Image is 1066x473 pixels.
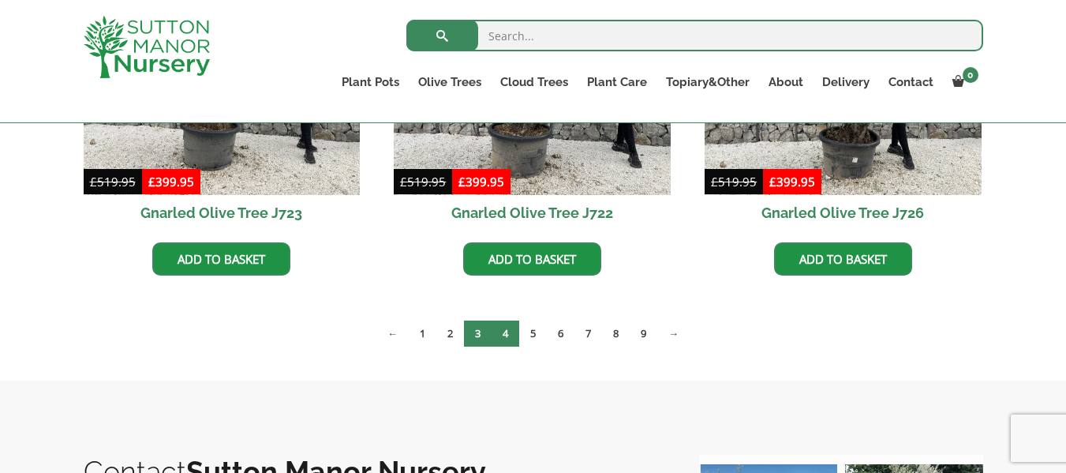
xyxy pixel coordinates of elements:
a: Plant Pots [332,71,409,93]
h2: Gnarled Olive Tree J726 [705,195,982,231]
a: Add to basket: “Gnarled Olive Tree J726” [774,242,912,276]
a: Page 1 [409,321,436,347]
a: Olive Trees [409,71,491,93]
a: Topiary&Other [656,71,759,93]
a: Page 5 [519,321,547,347]
a: Page 4 [492,321,519,347]
a: Page 2 [436,321,464,347]
h2: Gnarled Olive Tree J722 [394,195,671,231]
a: Page 8 [602,321,630,347]
a: About [759,71,813,93]
span: £ [400,174,407,190]
a: Delivery [813,71,879,93]
a: Add to basket: “Gnarled Olive Tree J723” [152,242,290,276]
a: Contact [879,71,943,93]
a: Cloud Trees [491,71,578,93]
span: £ [769,174,776,190]
bdi: 399.95 [769,174,815,190]
a: Page 7 [574,321,602,347]
span: £ [711,174,718,190]
nav: Product Pagination [84,320,983,353]
a: → [657,321,690,347]
bdi: 519.95 [90,174,136,190]
span: 0 [963,67,978,83]
span: £ [458,174,466,190]
bdi: 519.95 [400,174,446,190]
img: logo [84,16,210,78]
a: 0 [943,71,983,93]
a: Page 9 [630,321,657,347]
span: £ [90,174,97,190]
a: Page 6 [547,321,574,347]
a: Add to basket: “Gnarled Olive Tree J722” [463,242,601,276]
a: ← [376,321,409,347]
bdi: 519.95 [711,174,757,190]
input: Search... [406,20,983,51]
span: £ [148,174,155,190]
span: Page 3 [464,321,492,347]
bdi: 399.95 [458,174,504,190]
a: Plant Care [578,71,656,93]
bdi: 399.95 [148,174,194,190]
h2: Gnarled Olive Tree J723 [84,195,361,231]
